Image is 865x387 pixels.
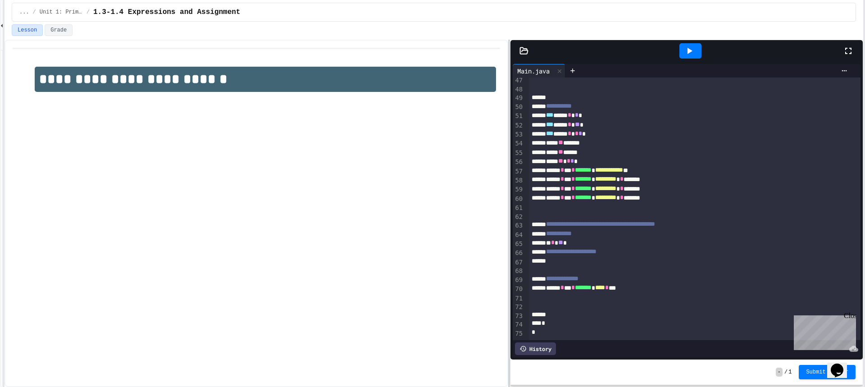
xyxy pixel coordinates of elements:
[93,7,240,18] span: 1.3-1.4 Expressions and Assignment
[45,24,73,36] button: Grade
[790,312,856,350] iframe: chat widget
[19,9,29,16] span: ...
[12,24,43,36] button: Lesson
[86,9,90,16] span: /
[40,9,83,16] span: Unit 1: Primitive Types
[827,351,856,378] iframe: chat widget
[4,4,62,57] div: Chat with us now!Close
[33,9,36,16] span: /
